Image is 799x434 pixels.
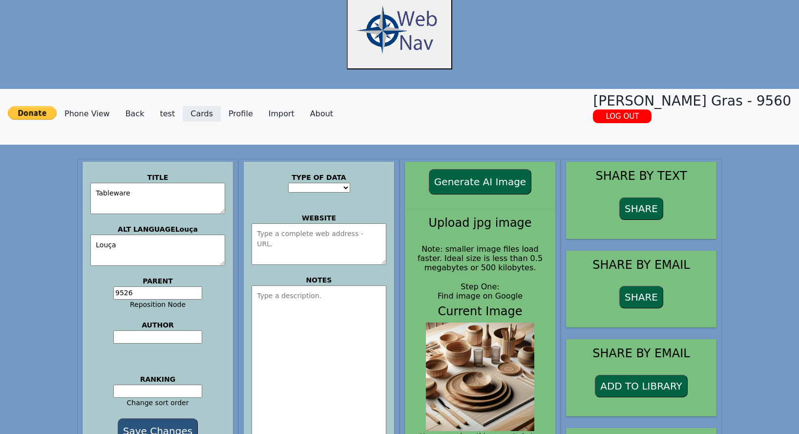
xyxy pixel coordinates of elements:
[183,106,221,122] a: Cards
[143,277,172,285] b: PARENT
[90,183,225,214] textarea: Tableware
[57,106,118,122] a: Phone View
[302,214,336,222] b: WEBSITE
[412,244,548,301] h6: Note: smaller image files load faster. Ideal size is less than 0.5 megabytes or 500 kilobytes. St...
[429,169,531,195] button: Generate AI Image
[573,258,709,309] h4: SHARE BY EMAIL
[90,235,225,266] textarea: Louça
[619,286,663,308] button: SHARE
[118,225,198,233] b: ALT LANGUAGELouça
[573,347,709,397] h4: SHARE BY EMAIL
[8,106,57,120] input: PayPal - A safer, easier way to pay online!
[292,174,346,181] b: TYPE OF DATA
[306,276,332,284] b: NOTES
[412,216,548,230] h4: Upload jpg image
[573,169,709,220] h4: SHARE BY TEXT
[302,106,341,122] a: About
[152,106,183,122] a: test
[221,106,261,122] a: Profile
[118,106,152,122] a: Back
[426,323,534,431] input: Tableware
[147,174,168,181] b: TITLE
[595,375,688,397] button: ADD TO LIBRARY
[140,375,176,383] b: RANKING
[261,106,302,122] a: Import
[412,304,548,319] h4: Current Image
[619,197,663,220] button: SHARE
[593,93,791,137] h3: [PERSON_NAME] Gras - 9560
[142,321,174,329] b: AUTHOR
[593,109,652,123] button: LOG OUT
